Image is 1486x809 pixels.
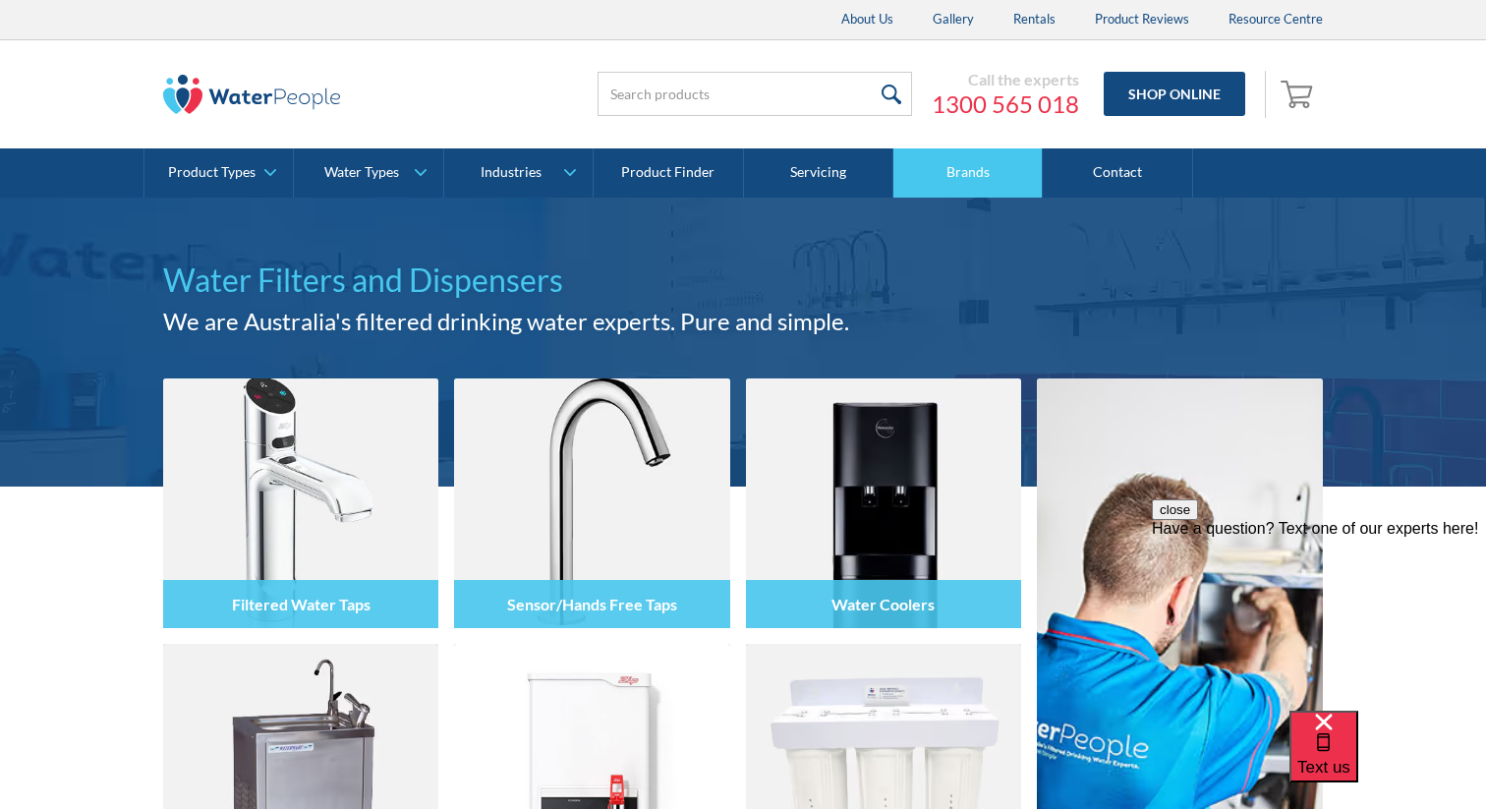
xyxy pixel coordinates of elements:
h4: Sensor/Hands Free Taps [507,595,677,613]
a: Water Types [294,148,442,198]
div: Call the experts [932,70,1079,89]
div: Industries [481,164,542,181]
h4: Water Coolers [831,595,935,613]
a: Servicing [744,148,893,198]
a: Shop Online [1104,72,1245,116]
a: Product Types [144,148,293,198]
a: Open empty cart [1276,71,1323,118]
div: Water Types [324,164,399,181]
img: Filtered Water Taps [163,378,438,628]
a: Product Finder [594,148,743,198]
a: Contact [1043,148,1192,198]
img: Sensor/Hands Free Taps [454,378,729,628]
input: Search products [598,72,912,116]
img: shopping cart [1281,78,1318,109]
iframe: podium webchat widget bubble [1289,711,1486,809]
div: Product Types [168,164,256,181]
a: Industries [444,148,593,198]
a: 1300 565 018 [932,89,1079,119]
img: The Water People [163,75,340,114]
img: Water Coolers [746,378,1021,628]
h4: Filtered Water Taps [232,595,371,613]
iframe: podium webchat widget prompt [1152,499,1486,735]
a: Brands [893,148,1043,198]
